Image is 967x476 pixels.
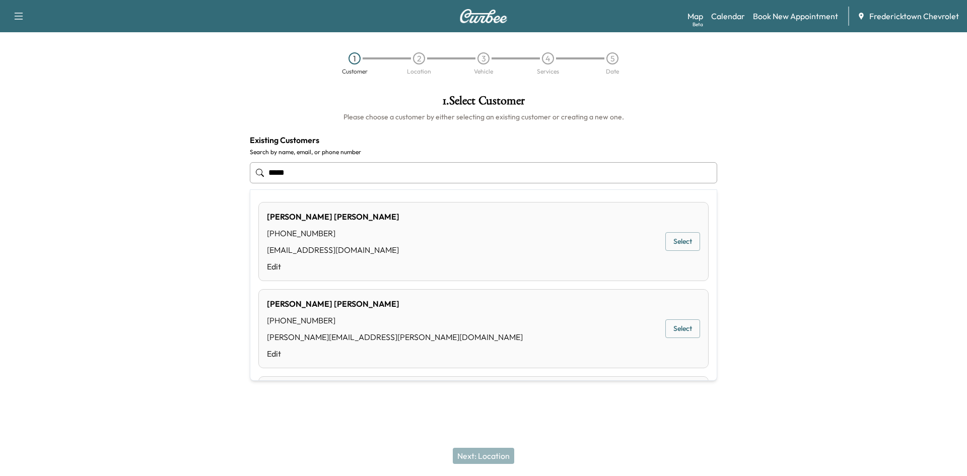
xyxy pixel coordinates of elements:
[267,314,523,326] div: [PHONE_NUMBER]
[413,52,425,64] div: 2
[342,69,368,75] div: Customer
[267,298,523,310] div: [PERSON_NAME] [PERSON_NAME]
[753,10,838,22] a: Book New Appointment
[459,9,508,23] img: Curbee Logo
[606,52,618,64] div: 5
[537,69,559,75] div: Services
[711,10,745,22] a: Calendar
[267,331,523,343] div: [PERSON_NAME][EMAIL_ADDRESS][PERSON_NAME][DOMAIN_NAME]
[869,10,959,22] span: Fredericktown Chevrolet
[267,211,399,223] div: [PERSON_NAME] [PERSON_NAME]
[693,21,703,28] div: Beta
[250,112,717,122] h6: Please choose a customer by either selecting an existing customer or creating a new one.
[542,52,554,64] div: 4
[665,232,700,251] button: Select
[349,52,361,64] div: 1
[665,319,700,338] button: Select
[250,148,717,156] label: Search by name, email, or phone number
[477,52,490,64] div: 3
[606,69,619,75] div: Date
[407,69,431,75] div: Location
[267,244,399,256] div: [EMAIL_ADDRESS][DOMAIN_NAME]
[250,95,717,112] h1: 1 . Select Customer
[267,227,399,239] div: [PHONE_NUMBER]
[267,260,399,273] a: Edit
[474,69,493,75] div: Vehicle
[687,10,703,22] a: MapBeta
[267,348,523,360] a: Edit
[250,134,717,146] h4: Existing Customers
